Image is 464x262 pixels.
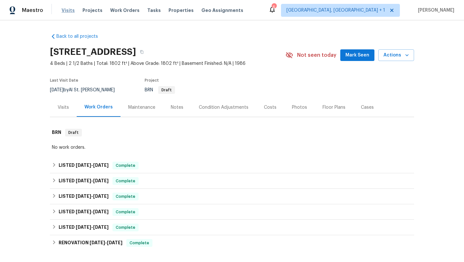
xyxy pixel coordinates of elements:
span: Tasks [147,8,161,13]
span: Work Orders [110,7,140,14]
span: Complete [113,178,138,184]
h2: [STREET_ADDRESS] [50,49,136,55]
span: [DATE] [76,194,91,198]
span: Complete [113,193,138,200]
div: Notes [171,104,183,111]
span: Not seen today [297,52,336,58]
span: Visits [62,7,75,14]
h6: BRN [52,129,61,136]
div: BRN Draft [50,122,414,143]
div: Visits [58,104,69,111]
h6: LISTED [59,177,109,185]
span: Complete [113,162,138,169]
span: [DATE] [93,163,109,167]
span: [DATE] [76,225,91,229]
div: RENOVATION [DATE]-[DATE]Complete [50,235,414,251]
span: BRN [145,88,175,92]
button: Mark Seen [340,49,374,61]
div: LISTED [DATE]-[DATE]Complete [50,189,414,204]
div: LISTED [DATE]-[DATE]Complete [50,220,414,235]
span: Properties [169,7,194,14]
a: Back to all projects [50,33,112,40]
div: No work orders. [52,144,412,151]
span: Actions [383,51,409,59]
h6: LISTED [59,162,109,169]
span: [DATE] [76,209,91,214]
span: [DATE] [107,240,122,245]
div: Floor Plans [323,104,345,111]
span: Draft [159,88,174,92]
span: [DATE] [90,240,105,245]
div: Maintenance [128,104,155,111]
span: [DATE] [76,163,91,167]
div: LISTED [DATE]-[DATE]Complete [50,204,414,220]
div: by Al St. [PERSON_NAME] [50,86,122,94]
span: Complete [127,240,152,246]
h6: LISTED [59,208,109,216]
h6: RENOVATION [59,239,122,247]
h6: LISTED [59,224,109,231]
div: Costs [264,104,276,111]
span: [DATE] [93,209,109,214]
span: [DATE] [93,178,109,183]
span: [DATE] [76,178,91,183]
span: Geo Assignments [201,7,243,14]
span: Complete [113,224,138,231]
button: Copy Address [136,46,148,58]
h6: LISTED [59,193,109,200]
span: Complete [113,209,138,215]
span: Draft [66,129,81,136]
span: Mark Seen [345,51,369,59]
span: - [76,178,109,183]
span: Project [145,78,159,82]
span: [PERSON_NAME] [415,7,454,14]
div: LISTED [DATE]-[DATE]Complete [50,173,414,189]
span: - [90,240,122,245]
div: Photos [292,104,307,111]
span: [DATE] [93,225,109,229]
span: - [76,225,109,229]
span: 4 Beds | 2 1/2 Baths | Total: 1802 ft² | Above Grade: 1802 ft² | Basement Finished: N/A | 1986 [50,60,285,67]
span: [DATE] [93,194,109,198]
div: Condition Adjustments [199,104,248,111]
span: [GEOGRAPHIC_DATA], [GEOGRAPHIC_DATA] + 1 [286,7,385,14]
span: Maestro [22,7,43,14]
span: - [76,163,109,167]
span: [DATE] [50,88,63,92]
span: - [76,209,109,214]
div: 6 [272,4,276,10]
div: Cases [361,104,374,111]
div: LISTED [DATE]-[DATE]Complete [50,158,414,173]
span: - [76,194,109,198]
button: Actions [378,49,414,61]
span: Last Visit Date [50,78,78,82]
span: Projects [82,7,102,14]
div: Work Orders [84,104,113,110]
